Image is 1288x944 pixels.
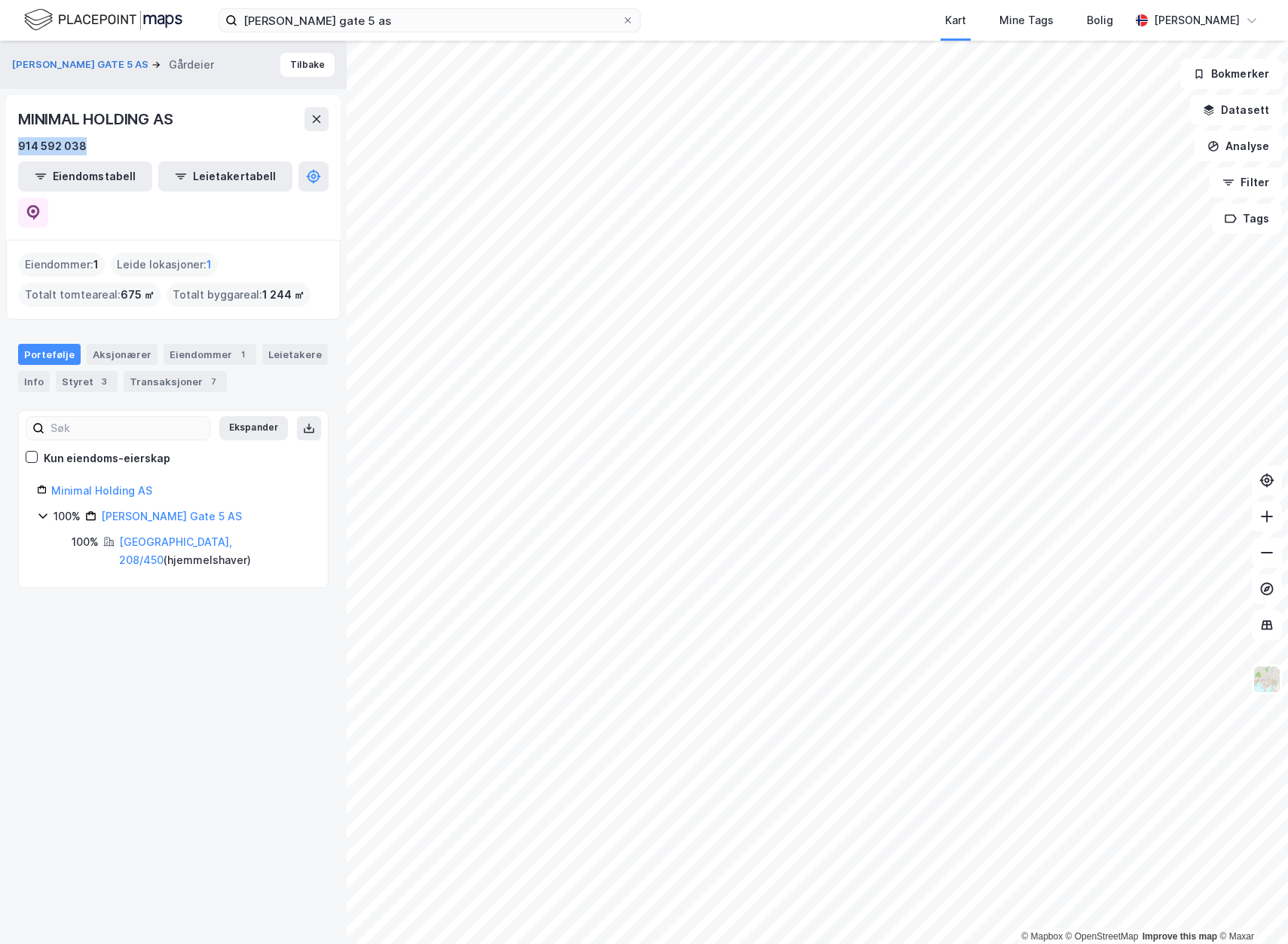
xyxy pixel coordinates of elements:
[101,510,242,523] a: [PERSON_NAME] Gate 5 AS
[235,347,250,362] div: 1
[1190,95,1282,125] button: Datasett
[1154,11,1240,29] div: [PERSON_NAME]
[119,535,232,566] a: [GEOGRAPHIC_DATA], 208/450
[18,344,81,365] div: Portefølje
[124,371,227,392] div: Transaksjoner
[1210,167,1282,198] button: Filter
[54,507,81,526] div: 100%
[44,417,210,440] input: Søk
[1212,204,1282,234] button: Tags
[1195,131,1282,161] button: Analyse
[158,161,292,192] button: Leietakertabell
[51,484,152,497] a: Minimal Holding AS
[18,371,50,392] div: Info
[1213,872,1288,944] div: Kontrollprogram for chat
[1021,931,1063,942] a: Mapbox
[96,374,112,389] div: 3
[18,161,152,192] button: Eiendomstabell
[280,53,335,77] button: Tilbake
[167,283,311,307] div: Totalt byggareal :
[111,253,218,277] div: Leide lokasjoner :
[206,374,221,389] div: 7
[1180,59,1282,89] button: Bokmerker
[262,286,304,304] span: 1 244 ㎡
[19,253,105,277] div: Eiendommer :
[19,283,161,307] div: Totalt tomteareal :
[12,57,151,72] button: [PERSON_NAME] GATE 5 AS
[169,56,214,74] div: Gårdeier
[999,11,1054,29] div: Mine Tags
[1066,931,1139,942] a: OpenStreetMap
[207,256,212,274] span: 1
[1253,665,1281,694] img: Z
[87,344,158,365] div: Aksjonærer
[18,107,176,131] div: MINIMAL HOLDING AS
[44,449,170,467] div: Kun eiendoms-eierskap
[18,137,87,155] div: 914 592 038
[119,533,310,569] div: ( hjemmelshaver )
[1213,872,1288,944] iframe: Chat Widget
[262,344,328,365] div: Leietakere
[237,9,622,32] input: Søk på adresse, matrikkel, gårdeiere, leietakere eller personer
[121,286,154,304] span: 675 ㎡
[24,7,182,33] img: logo.f888ab2527a4732fd821a326f86c7f29.svg
[93,256,99,274] span: 1
[56,371,118,392] div: Styret
[72,533,99,551] div: 100%
[1087,11,1113,29] div: Bolig
[219,416,288,440] button: Ekspander
[1143,931,1217,942] a: Improve this map
[945,11,966,29] div: Kart
[164,344,256,365] div: Eiendommer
